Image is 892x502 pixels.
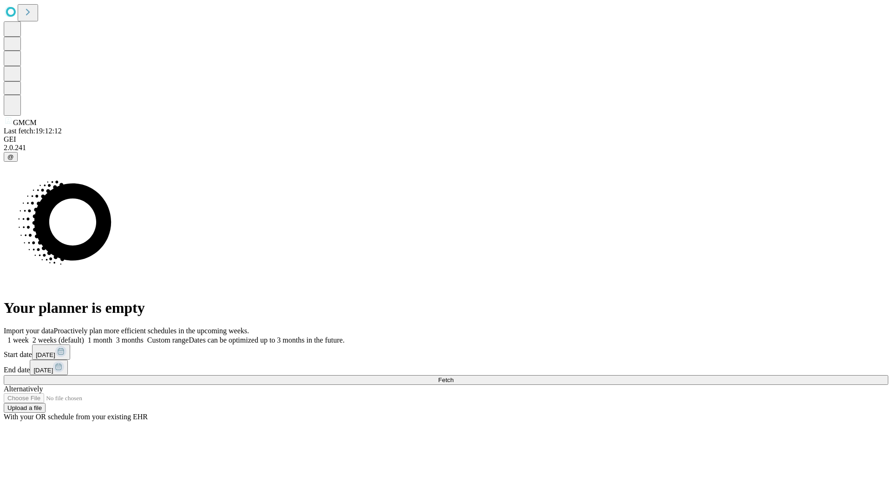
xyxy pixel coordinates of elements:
[4,413,148,421] span: With your OR schedule from your existing EHR
[4,344,888,360] div: Start date
[4,385,43,393] span: Alternatively
[4,152,18,162] button: @
[4,127,62,135] span: Last fetch: 19:12:12
[147,336,189,344] span: Custom range
[33,336,84,344] span: 2 weeks (default)
[13,119,37,126] span: GMCM
[4,135,888,144] div: GEI
[4,327,54,335] span: Import your data
[4,403,46,413] button: Upload a file
[36,351,55,358] span: [DATE]
[33,367,53,374] span: [DATE]
[30,360,68,375] button: [DATE]
[438,376,453,383] span: Fetch
[7,336,29,344] span: 1 week
[116,336,144,344] span: 3 months
[54,327,249,335] span: Proactively plan more efficient schedules in the upcoming weeks.
[4,144,888,152] div: 2.0.241
[88,336,112,344] span: 1 month
[4,360,888,375] div: End date
[7,153,14,160] span: @
[32,344,70,360] button: [DATE]
[4,375,888,385] button: Fetch
[4,299,888,317] h1: Your planner is empty
[189,336,344,344] span: Dates can be optimized up to 3 months in the future.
